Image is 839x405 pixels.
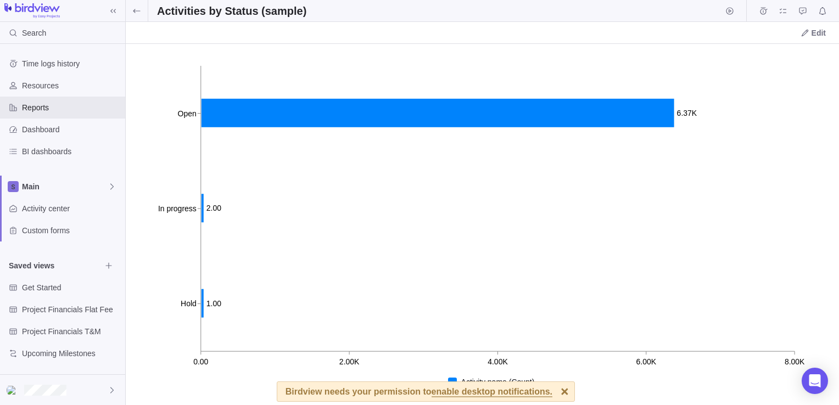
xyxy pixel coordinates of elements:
[339,357,360,366] text: 2.00K
[22,146,121,157] span: BI dashboards
[22,181,108,192] span: Main
[22,27,46,38] span: Search
[101,258,116,273] span: Browse views
[22,124,121,135] span: Dashboard
[22,282,121,293] span: Get Started
[9,260,101,271] span: Saved views
[157,3,306,19] h2: Activities by Status (sample)
[756,3,771,19] span: Time logs
[775,3,791,19] span: My assignments
[815,3,830,19] span: Notifications
[158,204,197,213] tspan: In progress
[7,386,20,395] img: Show
[677,109,697,117] text: 6.37K
[795,3,810,19] span: Approval requests
[22,326,121,337] span: Project Financials T&M
[178,109,197,118] tspan: Open
[636,357,657,366] text: 6.00K
[722,3,737,19] span: Start timer
[206,204,221,212] text: 2.00
[206,299,221,308] text: 1.00
[4,3,60,19] img: logo
[22,348,121,359] span: Upcoming Milestones
[22,102,121,113] span: Reports
[815,8,830,17] a: Notifications
[181,299,197,308] tspan: Hold
[796,25,830,41] span: Edit
[756,8,771,17] a: Time logs
[775,8,791,17] a: My assignments
[22,58,121,69] span: Time logs history
[286,382,552,401] div: Birdview needs your permission to
[488,357,508,366] text: 4.00K
[193,357,208,366] text: 0.00
[22,225,121,236] span: Custom forms
[432,387,552,397] span: enable desktop notifications.
[22,80,121,91] span: Resources
[7,384,20,397] div: Hafiz Shahid
[802,368,828,394] div: Open Intercom Messenger
[22,304,121,315] span: Project Financials Flat Fee
[461,376,535,387] span: Activity name (Count)
[22,203,121,214] span: Activity center
[812,27,826,38] span: Edit
[785,357,805,366] text: 8.00K
[795,8,810,17] a: Approval requests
